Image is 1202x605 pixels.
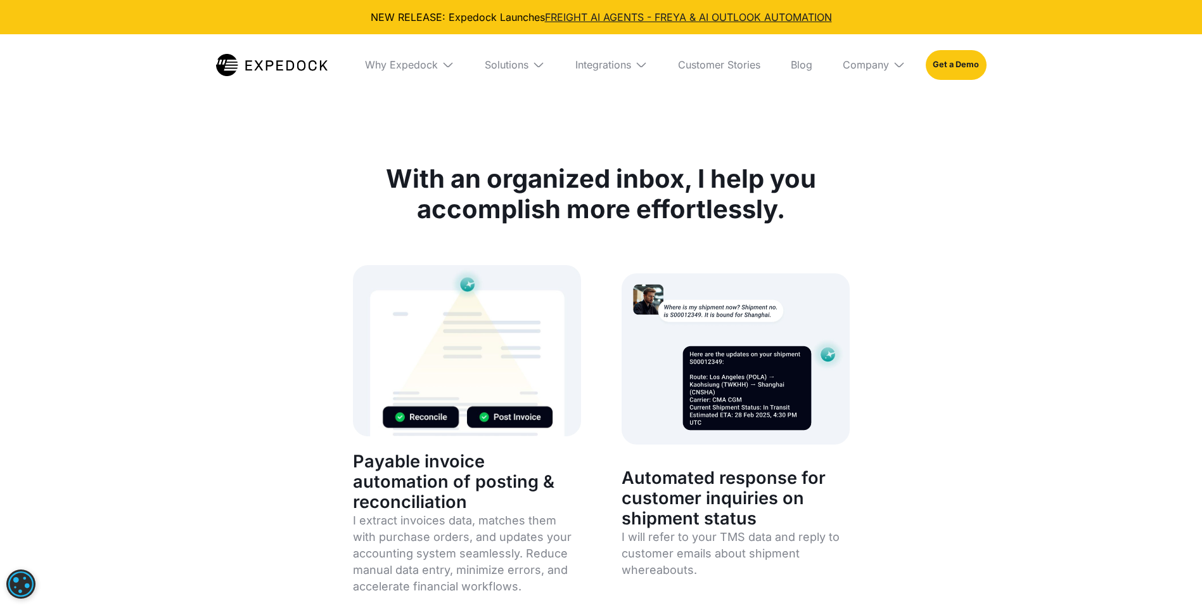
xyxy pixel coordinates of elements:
[10,10,1192,24] div: NEW RELEASE: Expedock Launches
[485,58,528,71] div: Solutions
[668,34,770,95] a: Customer Stories
[353,452,581,512] h2: Payable invoice automation of posting & reconciliation
[565,34,658,95] div: Integrations
[545,11,832,23] a: FREIGHT AI AGENTS - FREYA & AI OUTLOOK AUTOMATION
[833,34,916,95] div: Company
[575,58,631,71] div: Integrations
[622,529,850,578] p: I will refer to your TMS data and reply to customer emails about shipment whereabouts.
[781,34,822,95] a: Blog
[991,468,1202,605] div: Widget de chat
[843,58,889,71] div: Company
[926,50,986,79] a: Get a Demo
[333,164,870,224] h1: With an organized inbox, I help you accomplish more effortlessly.
[991,468,1202,605] iframe: Chat Widget
[355,34,464,95] div: Why Expedock
[365,58,438,71] div: Why Expedock
[622,468,850,529] h2: Automated response for customer inquiries on shipment status
[353,512,581,595] p: I extract invoices data, matches them with purchase orders, and updates your accounting system se...
[475,34,555,95] div: Solutions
